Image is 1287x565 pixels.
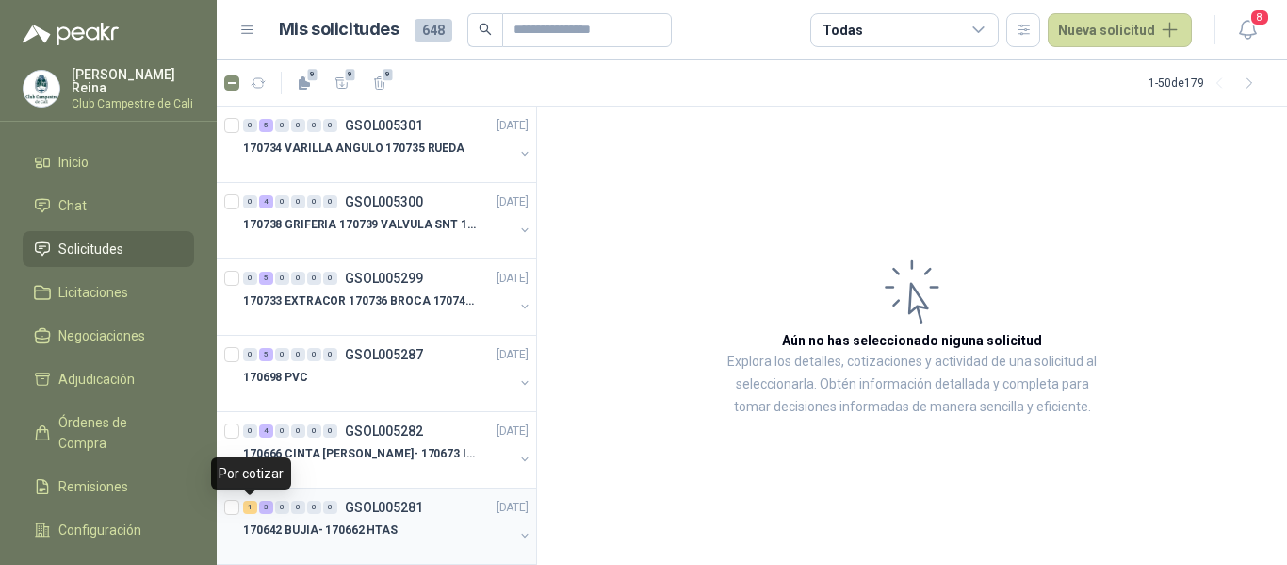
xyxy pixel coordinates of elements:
[275,501,289,514] div: 0
[23,144,194,180] a: Inicio
[72,68,194,94] p: [PERSON_NAME] Reina
[58,282,128,303] span: Licitaciones
[279,16,399,43] h1: Mis solicitudes
[307,424,321,438] div: 0
[243,445,478,463] p: 170666 CINTA [PERSON_NAME]- 170673 IMPERMEABILI
[323,119,337,132] div: 0
[243,496,532,557] a: 1 3 0 0 0 0 GSOL005281[DATE] 170642 BUJIA- 170662 HTAS
[72,98,194,109] p: Club Campestre de Cali
[259,195,273,208] div: 4
[344,67,357,82] span: 9
[243,420,532,480] a: 0 4 0 0 0 0 GSOL005282[DATE] 170666 CINTA [PERSON_NAME]- 170673 IMPERMEABILI
[782,330,1042,351] h3: Aún no has seleccionado niguna solicitud
[243,119,257,132] div: 0
[497,499,529,517] p: [DATE]
[243,369,308,387] p: 170698 PVC
[497,423,529,440] p: [DATE]
[291,348,305,361] div: 0
[58,476,128,497] span: Remisiones
[23,405,194,461] a: Órdenes de Compra
[58,325,145,346] span: Negociaciones
[243,501,257,514] div: 1
[497,193,529,211] p: [DATE]
[243,267,532,327] a: 0 5 0 0 0 0 GSOL005299[DATE] 170733 EXTRACOR 170736 BROCA 170743 PORTACAND
[307,119,321,132] div: 0
[307,348,321,361] div: 0
[58,195,87,216] span: Chat
[243,348,257,361] div: 0
[259,501,273,514] div: 3
[345,119,423,132] p: GSOL005301
[243,272,257,285] div: 0
[497,117,529,135] p: [DATE]
[211,457,291,490] div: Por cotizar
[479,23,492,36] span: search
[23,23,119,45] img: Logo peakr
[23,318,194,354] a: Negociaciones
[345,348,423,361] p: GSOL005287
[307,501,321,514] div: 0
[497,270,529,288] p: [DATE]
[1149,68,1264,98] div: 1 - 50 de 179
[259,272,273,285] div: 5
[323,272,337,285] div: 0
[1048,13,1192,47] button: Nueva solicitud
[289,68,319,98] button: 9
[323,501,337,514] div: 0
[307,272,321,285] div: 0
[259,119,273,132] div: 5
[58,369,135,390] span: Adjudicación
[243,114,532,174] a: 0 5 0 0 0 0 GSOL005301[DATE] 170734 VARILLA ANGULO 170735 RUEDA
[323,195,337,208] div: 0
[291,272,305,285] div: 0
[307,195,321,208] div: 0
[58,412,176,454] span: Órdenes de Compra
[243,216,478,234] p: 170738 GRIFERIA 170739 VALVULA SNT 170742 VALVULA
[1230,13,1264,47] button: 8
[306,67,319,82] span: 9
[291,195,305,208] div: 0
[259,348,273,361] div: 5
[327,68,357,98] button: 9
[291,501,305,514] div: 0
[275,195,289,208] div: 0
[23,188,194,224] a: Chat
[23,231,194,267] a: Solicitudes
[345,424,423,438] p: GSOL005282
[382,67,395,82] span: 9
[497,346,529,364] p: [DATE]
[323,424,337,438] div: 0
[23,469,194,505] a: Remisiones
[365,68,395,98] button: 9
[275,348,289,361] div: 0
[275,424,289,438] div: 0
[243,140,464,158] p: 170734 VARILLA ANGULO 170735 RUEDA
[259,424,273,438] div: 4
[58,239,123,259] span: Solicitudes
[323,348,337,361] div: 0
[291,119,305,132] div: 0
[291,424,305,438] div: 0
[725,351,1099,419] p: Explora los detalles, cotizaciones y actividad de una solicitud al seleccionarla. Obtén informaci...
[24,71,59,107] img: Company Logo
[23,512,194,548] a: Configuración
[243,424,257,438] div: 0
[58,520,141,540] span: Configuración
[415,19,452,42] span: 648
[275,119,289,132] div: 0
[58,152,89,173] span: Inicio
[345,501,423,514] p: GSOL005281
[345,195,423,208] p: GSOL005300
[1249,8,1270,26] span: 8
[345,272,423,285] p: GSOL005299
[823,20,862,41] div: Todas
[243,292,478,310] p: 170733 EXTRACOR 170736 BROCA 170743 PORTACAND
[275,272,289,285] div: 0
[23,361,194,397] a: Adjudicación
[243,522,398,540] p: 170642 BUJIA- 170662 HTAS
[243,343,532,404] a: 0 5 0 0 0 0 GSOL005287[DATE] 170698 PVC
[243,195,257,208] div: 0
[23,274,194,310] a: Licitaciones
[243,191,532,251] a: 0 4 0 0 0 0 GSOL005300[DATE] 170738 GRIFERIA 170739 VALVULA SNT 170742 VALVULA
